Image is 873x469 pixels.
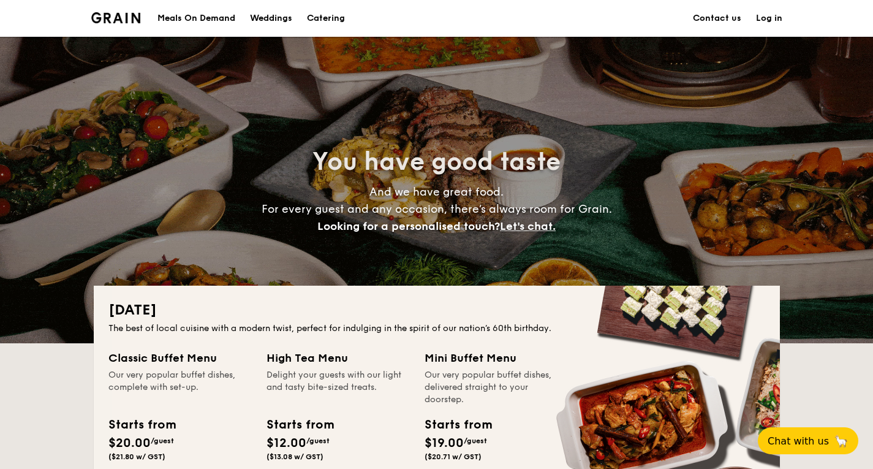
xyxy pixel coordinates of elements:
[425,452,482,461] span: ($20.71 w/ GST)
[108,452,165,461] span: ($21.80 w/ GST)
[91,12,141,23] a: Logotype
[266,416,333,434] div: Starts from
[425,436,464,451] span: $19.00
[108,436,151,451] span: $20.00
[768,435,829,447] span: Chat with us
[108,416,175,434] div: Starts from
[266,436,306,451] span: $12.00
[266,349,410,367] div: High Tea Menu
[464,437,487,445] span: /guest
[312,147,561,177] span: You have good taste
[108,300,765,320] h2: [DATE]
[151,437,174,445] span: /guest
[317,219,500,233] span: Looking for a personalised touch?
[500,219,556,233] span: Let's chat.
[108,349,252,367] div: Classic Buffet Menu
[108,322,765,335] div: The best of local cuisine with a modern twist, perfect for indulging in the spirit of our nation’...
[758,427,858,454] button: Chat with us🦙
[266,452,323,461] span: ($13.08 w/ GST)
[306,437,330,445] span: /guest
[425,416,491,434] div: Starts from
[91,12,141,23] img: Grain
[834,434,848,448] span: 🦙
[108,369,252,406] div: Our very popular buffet dishes, complete with set-up.
[266,369,410,406] div: Delight your guests with our light and tasty bite-sized treats.
[262,185,612,233] span: And we have great food. For every guest and any occasion, there’s always room for Grain.
[425,369,568,406] div: Our very popular buffet dishes, delivered straight to your doorstep.
[425,349,568,367] div: Mini Buffet Menu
